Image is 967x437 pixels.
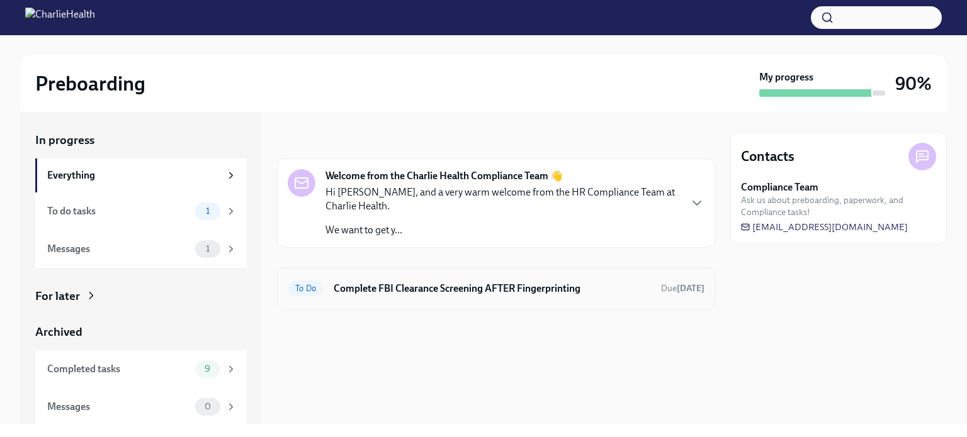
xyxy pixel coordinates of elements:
[35,230,247,268] a: Messages1
[661,282,704,294] span: September 6th, 2025 09:00
[35,388,247,426] a: Messages0
[35,288,247,304] a: For later
[288,279,704,299] a: To DoComplete FBI Clearance Screening AFTER FingerprintingDue[DATE]
[35,288,80,304] div: For later
[197,364,218,373] span: 9
[325,223,679,237] p: We want to get y...
[759,70,813,84] strong: My progress
[197,402,218,411] span: 0
[198,206,217,216] span: 1
[47,169,220,182] div: Everything
[741,221,908,233] a: [EMAIL_ADDRESS][DOMAIN_NAME]
[677,283,704,294] strong: [DATE]
[35,192,247,230] a: To do tasks1
[47,242,190,256] div: Messages
[47,362,190,376] div: Completed tasks
[35,324,247,340] a: Archived
[741,194,936,218] span: Ask us about preboarding, paperwork, and Compliance tasks!
[35,71,145,96] h2: Preboarding
[47,204,190,218] div: To do tasks
[47,400,190,414] div: Messages
[25,8,95,28] img: CharlieHealth
[325,185,679,213] p: Hi [PERSON_NAME], and a very warm welcome from the HR Compliance Team at Charlie Health.
[661,283,704,294] span: Due
[35,350,247,388] a: Completed tasks9
[334,282,651,296] h6: Complete FBI Clearance Screening AFTER Fingerprinting
[895,72,932,95] h3: 90%
[325,169,563,183] strong: Welcome from the Charlie Health Compliance Team 👋
[288,284,324,293] span: To Do
[198,244,217,253] span: 1
[277,132,336,148] div: In progress
[741,147,795,166] h4: Contacts
[35,158,247,192] a: Everything
[35,132,247,148] a: In progress
[741,180,818,194] strong: Compliance Team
